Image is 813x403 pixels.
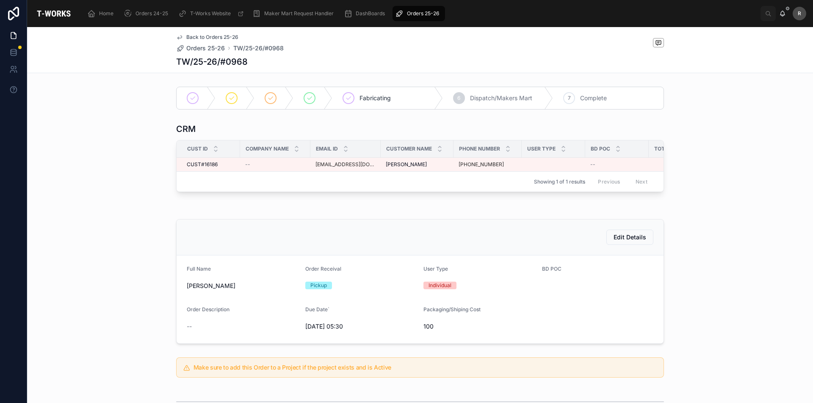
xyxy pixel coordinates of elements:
[590,161,595,168] span: --
[305,306,329,313] span: Due Date`
[423,306,481,313] span: Packaging/Shiping Cost
[315,161,376,168] a: [EMAIL_ADDRESS][DOMAIN_NAME]
[176,56,248,68] h1: TW/25-26/#0968
[187,145,208,152] span: Cust ID
[568,95,571,101] span: 7
[176,123,196,135] h1: CRM
[457,95,460,101] span: 6
[423,322,535,331] span: 100
[187,161,218,168] span: CUST#16186
[187,322,192,331] span: --
[407,10,439,17] span: Orders 25-26
[649,161,704,168] span: Orders Placed 0
[187,266,211,272] span: Full Name
[459,161,504,168] a: [PHONE_NUMBER]
[580,94,607,102] span: Complete
[135,10,168,17] span: Orders 24-25
[305,266,341,272] span: Order Receival
[591,145,610,152] span: BD POC
[233,44,284,52] a: TW/25-26/#0968
[187,306,230,313] span: Order Description
[542,266,561,272] span: BD POC
[246,145,289,152] span: Company Name
[34,7,74,20] img: App logo
[527,145,556,152] span: User Type
[80,4,760,23] div: scrollable content
[393,6,445,21] a: Orders 25-26
[316,145,338,152] span: Email ID
[459,145,500,152] span: Phone Number
[423,266,448,272] span: User Type
[194,365,657,370] h5: Make sure to add this Order to a Project if the project exists and is Active
[186,34,238,41] span: Back to Orders 25-26
[176,6,248,21] a: T-Works Website
[341,6,391,21] a: DashBoards
[305,322,417,331] span: [DATE] 05:30
[190,10,231,17] span: T-Works Website
[429,282,451,289] div: Individual
[386,161,427,168] span: [PERSON_NAME]
[250,6,340,21] a: Maker Mart Request Handler
[470,94,532,102] span: Dispatch/Makers Mart
[614,233,646,241] span: Edit Details
[176,34,238,41] a: Back to Orders 25-26
[85,6,119,21] a: Home
[121,6,174,21] a: Orders 24-25
[359,94,391,102] span: Fabricating
[264,10,334,17] span: Maker Mart Request Handler
[99,10,113,17] span: Home
[310,282,327,289] div: Pickup
[606,230,653,245] button: Edit Details
[356,10,385,17] span: DashBoards
[176,44,225,52] a: Orders 25-26
[245,161,250,168] span: --
[798,10,801,17] span: R
[386,145,432,152] span: Customer Name
[186,44,225,52] span: Orders 25-26
[187,282,299,290] span: [PERSON_NAME]
[654,145,698,152] span: Total Orders Placed
[534,178,585,185] span: Showing 1 of 1 results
